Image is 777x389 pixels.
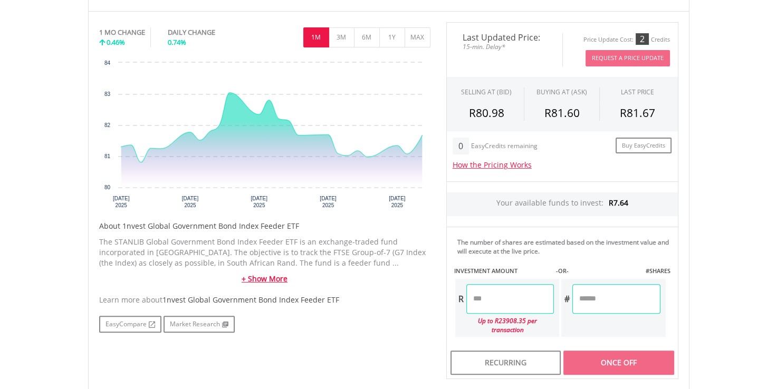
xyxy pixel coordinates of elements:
[99,57,430,216] svg: Interactive chart
[457,238,674,256] div: The number of shares are estimated based on the investment value and will execute at the live price.
[104,184,110,190] text: 80
[469,105,504,120] span: R80.98
[563,351,674,375] div: Once Off
[586,50,670,66] button: Request A Price Update
[455,42,554,52] span: 15-min. Delay*
[354,27,380,47] button: 6M
[616,138,672,154] a: Buy EasyCredits
[405,27,430,47] button: MAX
[389,196,406,208] text: [DATE] 2025
[461,87,512,96] div: SELLING AT (BID)
[455,314,554,337] div: Up to R23908.35 per transaction
[454,267,517,275] label: INVESTMENT AMOUNT
[645,267,670,275] label: #SHARES
[555,267,568,275] label: -OR-
[544,105,579,120] span: R81.60
[168,27,251,37] div: DAILY CHANGE
[99,237,430,268] p: The STANLIB Global Government Bond Index Feeder ETF is an exchange-traded fund incorporated in [G...
[112,196,129,208] text: [DATE] 2025
[99,274,430,284] a: + Show More
[99,295,430,305] div: Learn more about
[536,87,587,96] span: BUYING AT (ASK)
[583,36,634,44] div: Price Update Cost:
[455,284,466,314] div: R
[303,27,329,47] button: 1M
[99,57,430,216] div: Chart. Highcharts interactive chart.
[107,37,125,47] span: 0.46%
[453,138,469,154] div: 0
[168,37,186,47] span: 0.74%
[104,60,110,66] text: 84
[99,221,430,231] h5: About 1nvest Global Government Bond Index Feeder ETF
[164,316,235,333] a: Market Research
[561,284,572,314] div: #
[251,196,267,208] text: [DATE] 2025
[104,153,110,159] text: 81
[104,91,110,97] text: 83
[104,122,110,128] text: 82
[651,36,670,44] div: Credits
[181,196,198,208] text: [DATE] 2025
[453,160,532,170] a: How the Pricing Works
[609,198,628,208] span: R7.64
[447,192,678,216] div: Your available funds to invest:
[320,196,337,208] text: [DATE] 2025
[329,27,354,47] button: 3M
[620,105,655,120] span: R81.67
[450,351,561,375] div: Recurring
[99,27,145,37] div: 1 MO CHANGE
[99,316,161,333] a: EasyCompare
[471,142,538,151] div: EasyCredits remaining
[455,33,554,42] span: Last Updated Price:
[379,27,405,47] button: 1Y
[621,87,654,96] div: LAST PRICE
[636,33,649,45] div: 2
[162,295,339,305] span: 1nvest Global Government Bond Index Feeder ETF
